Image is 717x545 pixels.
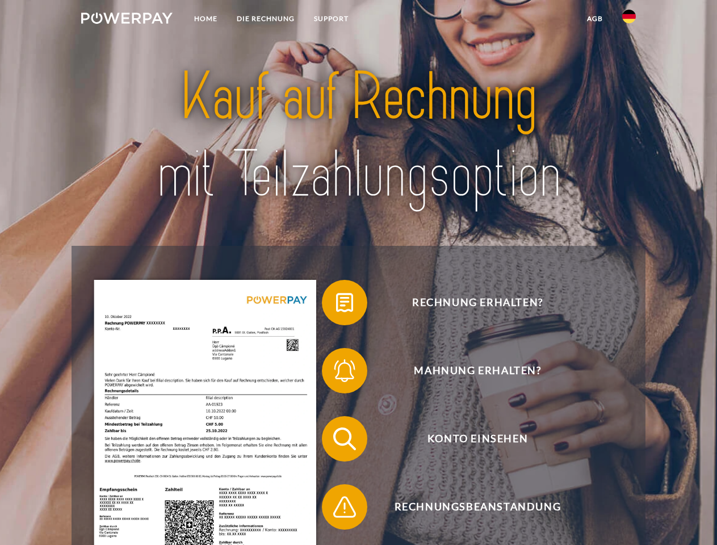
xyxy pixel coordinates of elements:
span: Rechnung erhalten? [338,280,617,325]
span: Mahnung erhalten? [338,348,617,393]
img: qb_search.svg [330,425,359,453]
button: Rechnungsbeanstandung [322,484,617,530]
img: logo-powerpay-white.svg [81,12,173,24]
a: DIE RECHNUNG [227,9,304,29]
span: Konto einsehen [338,416,617,462]
span: Rechnungsbeanstandung [338,484,617,530]
img: de [622,10,636,23]
a: agb [577,9,613,29]
img: qb_bill.svg [330,288,359,317]
button: Rechnung erhalten? [322,280,617,325]
button: Mahnung erhalten? [322,348,617,393]
a: Home [185,9,227,29]
img: title-powerpay_de.svg [108,54,609,217]
img: qb_warning.svg [330,493,359,521]
a: SUPPORT [304,9,358,29]
button: Konto einsehen [322,416,617,462]
img: qb_bell.svg [330,357,359,385]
